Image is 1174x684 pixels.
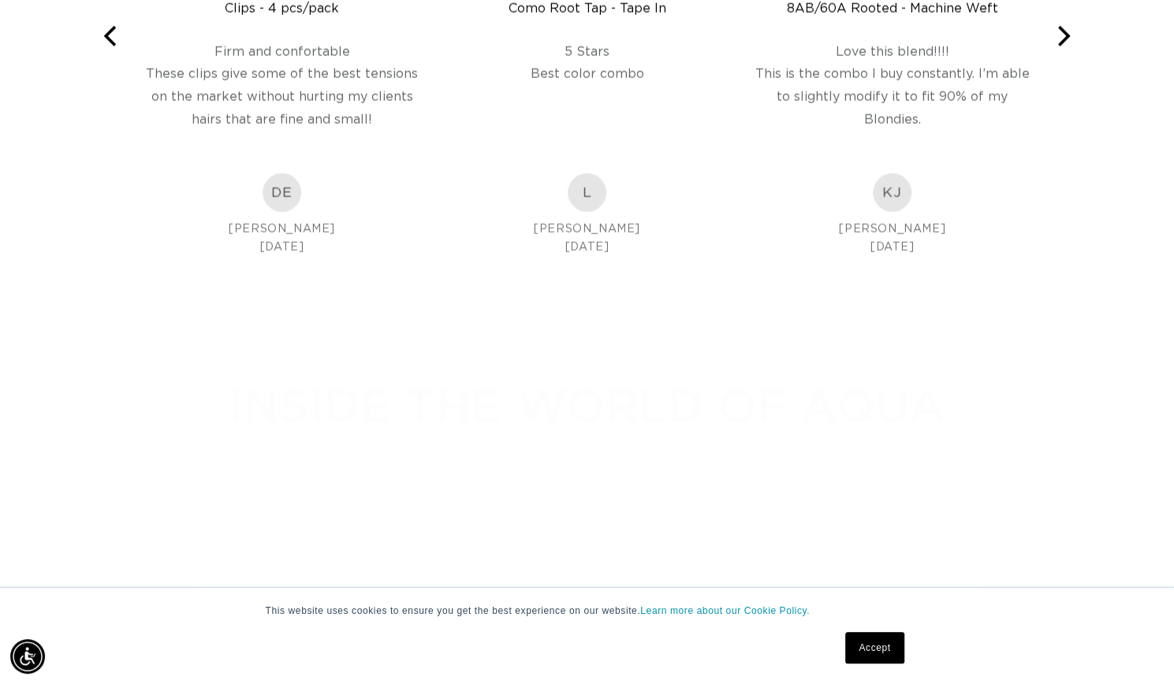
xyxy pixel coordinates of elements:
div: DE [263,173,301,212]
div: Love this blend!!!! [752,44,1032,60]
div: Instagram post opens in a popup [95,459,257,621]
div: These clips give some of the best tensions on the market without hurting my clients hairs that ar... [142,63,422,173]
img: Lisa Profile Picture [568,173,606,212]
button: Next [1045,20,1079,54]
img: Delaney E. R. Profile Picture [263,173,301,212]
div: [PERSON_NAME] [752,221,1032,238]
div: Instagram post opens in a popup [588,459,751,621]
div: Instagram post opens in a popup [259,459,421,621]
h2: INSIDE THE WORLD OF AQUA [95,377,1079,431]
img: Kim J. Profile Picture [873,173,911,212]
div: Accessibility Menu [10,639,45,674]
div: Clips - 4 pcs/pack [142,1,422,17]
a: Accept [845,632,904,664]
div: Instagram post opens in a popup [752,459,915,621]
a: Learn more about our Cookie Policy. [640,605,810,616]
div: Instagram post opens in a popup [423,459,586,621]
div: Best color combo [447,63,727,173]
div: Firm and confortable [142,44,422,60]
p: This website uses cookies to ensure you get the best experience on our website. [266,604,909,618]
div: L [568,173,606,212]
div: [DATE] [142,239,422,256]
div: [PERSON_NAME] [142,221,422,238]
div: Instagram post opens in a popup [917,459,1079,621]
div: 5 Stars [447,44,727,60]
div: [PERSON_NAME] [447,221,727,238]
div: KJ [873,173,911,212]
div: [DATE] [447,239,727,256]
div: Como Root Tap - Tape In [447,1,727,17]
div: 8AB/60A Rooted - Machine Weft [752,1,1032,17]
button: Previous [95,20,129,54]
div: This is the combo I buy constantly. I’m able to slightly modify it to fit 90% of my Blondies. [752,63,1032,173]
div: [DATE] [752,239,1032,256]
